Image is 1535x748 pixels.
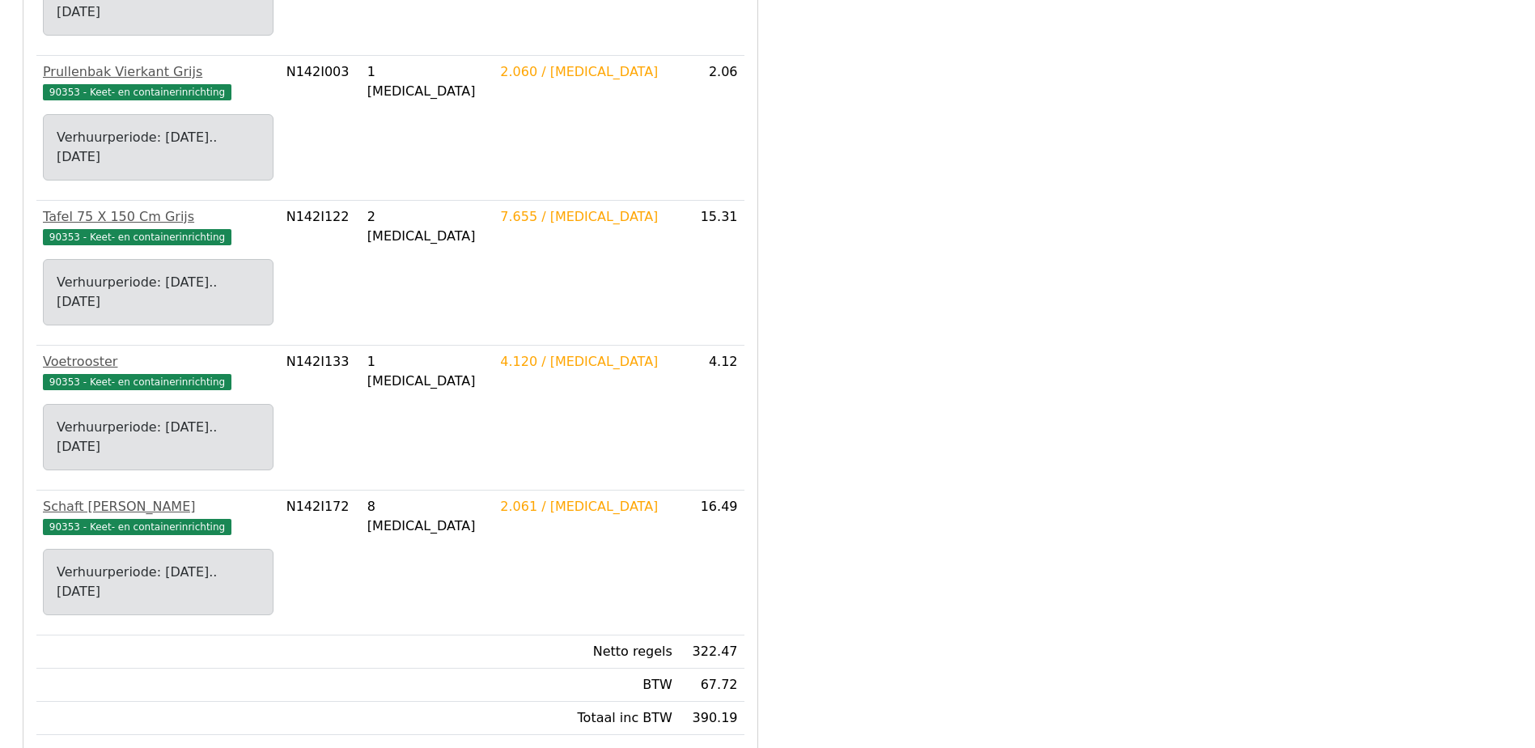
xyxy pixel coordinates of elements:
[367,207,487,246] div: 2 [MEDICAL_DATA]
[500,497,672,516] div: 2.061 / [MEDICAL_DATA]
[57,128,260,167] div: Verhuurperiode: [DATE]..[DATE]
[43,352,274,372] div: Voetrooster
[679,669,744,702] td: 67.72
[280,491,361,635] td: N142I172
[367,352,487,391] div: 1 [MEDICAL_DATA]
[43,207,274,227] div: Tafel 75 X 150 Cm Grijs
[43,497,274,536] a: Schaft [PERSON_NAME]90353 - Keet- en containerinrichting
[679,56,744,201] td: 2.06
[57,418,260,457] div: Verhuurperiode: [DATE]..[DATE]
[43,62,274,82] div: Prullenbak Vierkant Grijs
[57,273,260,312] div: Verhuurperiode: [DATE]..[DATE]
[43,229,231,245] span: 90353 - Keet- en containerinrichting
[500,352,672,372] div: 4.120 / [MEDICAL_DATA]
[679,346,744,491] td: 4.12
[367,497,487,536] div: 8 [MEDICAL_DATA]
[494,635,679,669] td: Netto regels
[43,497,274,516] div: Schaft [PERSON_NAME]
[494,669,679,702] td: BTW
[57,563,260,601] div: Verhuurperiode: [DATE]..[DATE]
[679,702,744,735] td: 390.19
[43,84,231,100] span: 90353 - Keet- en containerinrichting
[43,374,231,390] span: 90353 - Keet- en containerinrichting
[43,519,231,535] span: 90353 - Keet- en containerinrichting
[679,635,744,669] td: 322.47
[43,62,274,101] a: Prullenbak Vierkant Grijs90353 - Keet- en containerinrichting
[280,346,361,491] td: N142I133
[494,702,679,735] td: Totaal inc BTW
[679,491,744,635] td: 16.49
[43,352,274,391] a: Voetrooster90353 - Keet- en containerinrichting
[500,62,672,82] div: 2.060 / [MEDICAL_DATA]
[43,207,274,246] a: Tafel 75 X 150 Cm Grijs90353 - Keet- en containerinrichting
[280,56,361,201] td: N142I003
[679,201,744,346] td: 15.31
[280,201,361,346] td: N142I122
[367,62,487,101] div: 1 [MEDICAL_DATA]
[500,207,672,227] div: 7.655 / [MEDICAL_DATA]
